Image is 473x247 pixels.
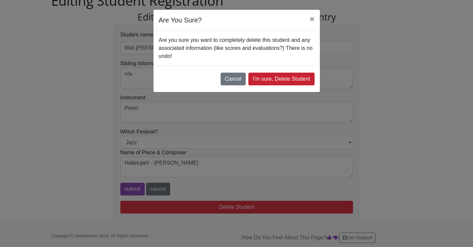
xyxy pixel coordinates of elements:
[159,15,202,25] h5: Are You Sure?
[221,73,246,85] button: Cancel
[248,73,314,85] a: I'm sure, Delete Student
[310,14,314,23] span: ×
[304,10,320,28] button: Close
[153,31,320,66] div: Are you sure you want to completely delete this student and any associated information (like scor...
